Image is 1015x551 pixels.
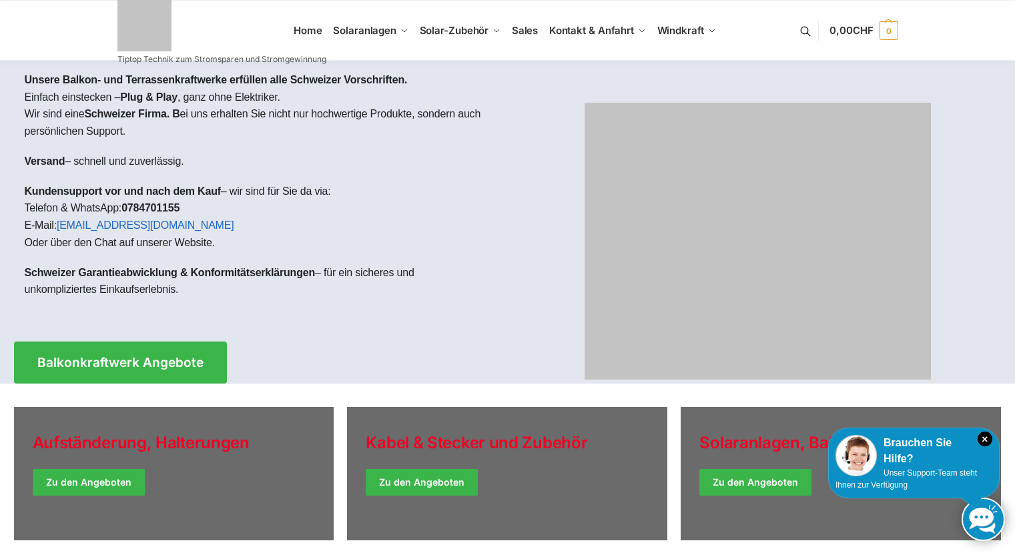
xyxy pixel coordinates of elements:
a: Kontakt & Anfahrt [543,1,651,61]
span: Solaranlagen [333,24,396,37]
span: Solar-Zubehör [420,24,489,37]
p: – für ein sicheres und unkompliziertes Einkaufserlebnis. [25,264,497,298]
span: Kontakt & Anfahrt [549,24,634,37]
div: Brauchen Sie Hilfe? [835,435,992,467]
a: [EMAIL_ADDRESS][DOMAIN_NAME] [57,219,234,231]
p: – schnell und zuverlässig. [25,153,497,170]
a: Holiday Style [14,407,334,540]
a: Solaranlagen [328,1,414,61]
a: Solar-Zubehör [414,1,506,61]
a: Windkraft [651,1,721,61]
strong: Schweizer Garantieabwicklung & Konformitätserklärungen [25,267,316,278]
a: Sales [506,1,543,61]
strong: Kundensupport vor und nach dem Kauf [25,185,221,197]
div: Einfach einstecken – , ganz ohne Elektriker. [14,61,508,322]
p: – wir sind für Sie da via: Telefon & WhatsApp: E-Mail: Oder über den Chat auf unserer Website. [25,183,497,251]
img: Home 1 [585,103,931,380]
a: Holiday Style [347,407,667,540]
span: Unser Support-Team steht Ihnen zur Verfügung [835,468,977,490]
span: Windkraft [657,24,704,37]
a: 0,00CHF 0 [829,11,898,51]
strong: Plug & Play [120,91,178,103]
i: Schließen [978,432,992,446]
p: Tiptop Technik zum Stromsparen und Stromgewinnung [117,55,326,63]
img: Customer service [835,435,877,476]
span: 0,00 [829,24,873,37]
span: CHF [853,24,874,37]
a: Winter Jackets [681,407,1001,540]
span: Balkonkraftwerk Angebote [37,356,204,369]
a: Balkonkraftwerk Angebote [14,342,227,384]
strong: Versand [25,155,65,167]
strong: Unsere Balkon- und Terrassenkraftwerke erfüllen alle Schweizer Vorschriften. [25,74,408,85]
strong: 0784701155 [121,202,180,213]
span: 0 [880,21,898,40]
strong: Schweizer Firma. B [84,108,180,119]
span: Sales [512,24,539,37]
p: Wir sind eine ei uns erhalten Sie nicht nur hochwertige Produkte, sondern auch persönlichen Support. [25,105,497,139]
